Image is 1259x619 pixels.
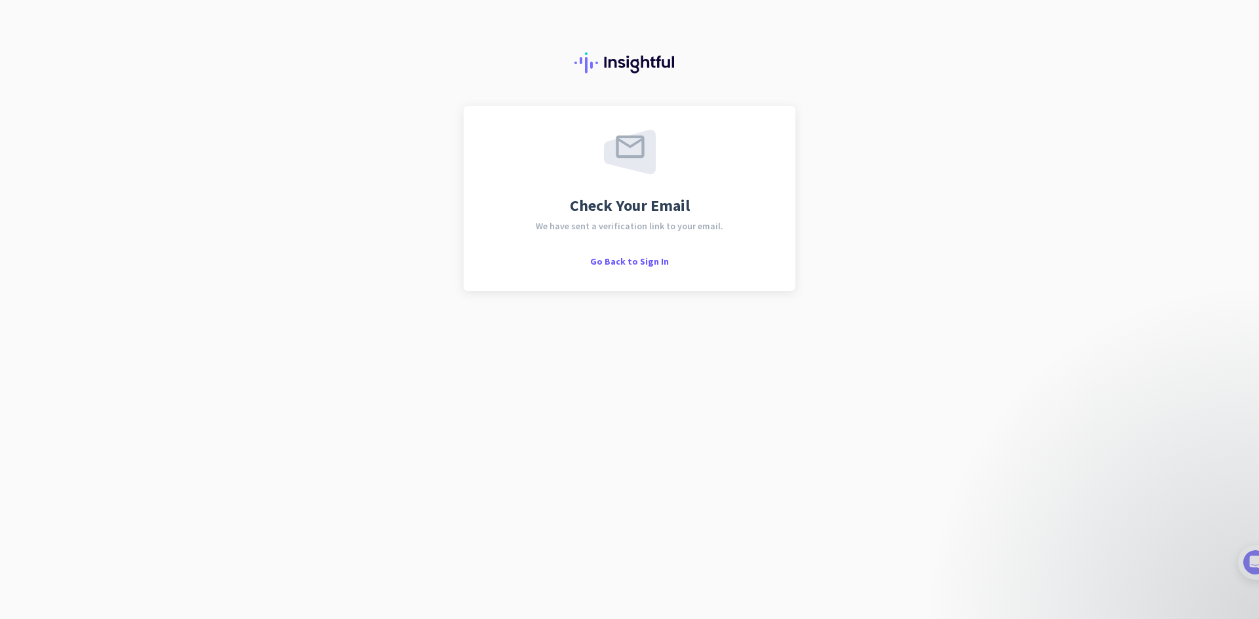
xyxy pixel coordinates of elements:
[536,221,723,231] span: We have sent a verification link to your email.
[590,255,669,267] span: Go Back to Sign In
[604,130,656,174] img: email-sent
[570,198,690,214] span: Check Your Email
[574,52,685,73] img: Insightful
